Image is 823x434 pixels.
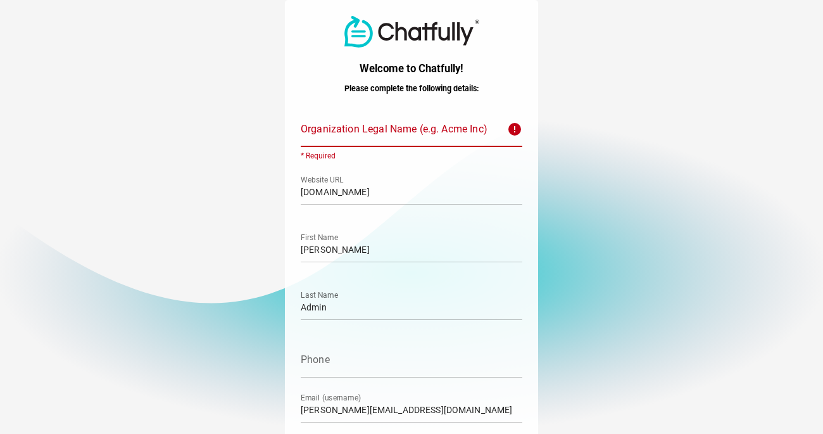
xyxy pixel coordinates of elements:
input: Website URL [301,169,522,205]
input: First Name [301,227,522,262]
input: Phone [301,342,522,378]
input: Email (username) [301,387,522,423]
img: Logo [344,16,479,48]
div: Welcome to Chatfully! [301,61,522,77]
input: Last Name [301,284,522,320]
div: * Required [301,152,522,160]
div: Please complete the following details: [301,83,522,95]
i: error [507,122,522,137]
input: Organization Legal Name (e.g. Acme Inc) [301,112,499,147]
